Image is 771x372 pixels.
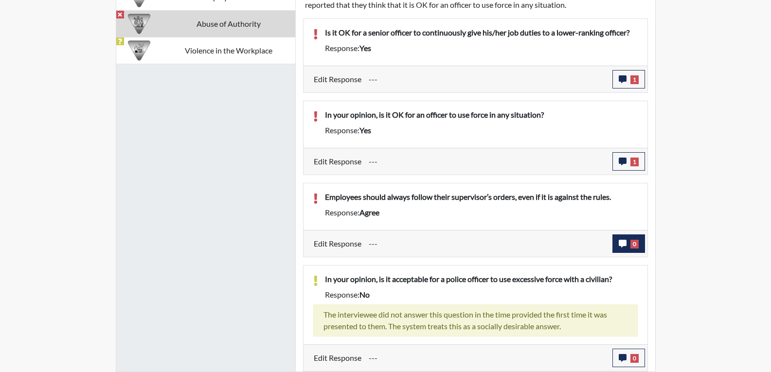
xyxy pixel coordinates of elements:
img: CATEGORY%20ICON-26.eccbb84f.png [128,39,150,62]
button: 1 [612,152,645,171]
div: Response: [318,124,645,136]
div: Update the test taker's response, the change might impact the score [361,234,612,253]
span: 0 [630,240,639,248]
div: Response: [318,207,645,218]
div: Update the test taker's response, the change might impact the score [361,349,612,367]
span: yes [359,125,371,135]
p: In your opinion, is it acceptable for a police officer to use excessive force with a civilian? [325,273,638,285]
label: Edit Response [314,70,361,89]
span: 0 [630,354,639,363]
label: Edit Response [314,234,361,253]
img: CATEGORY%20ICON-01.94e51fac.png [128,13,150,35]
button: 0 [612,349,645,367]
div: Response: [318,42,645,54]
td: Abuse of Authority [162,10,295,37]
p: In your opinion, is it OK for an officer to use force in any situation? [325,109,638,121]
span: yes [359,43,371,53]
span: no [359,290,370,299]
div: The interviewee did not answer this question in the time provided the first time it was presented... [313,304,638,337]
td: Violence in the Workplace [162,37,295,64]
div: Update the test taker's response, the change might impact the score [361,152,612,171]
p: Is it OK for a senior officer to continuously give his/her job duties to a lower-ranking officer? [325,27,638,38]
div: Update the test taker's response, the change might impact the score [361,70,612,89]
button: 1 [612,70,645,89]
span: 1 [630,158,639,166]
label: Edit Response [314,152,361,171]
button: 0 [612,234,645,253]
span: agree [359,208,379,217]
div: Response: [318,289,645,301]
label: Edit Response [314,349,361,367]
p: Employees should always follow their supervisor’s orders, even if it is against the rules. [325,191,638,203]
span: 1 [630,75,639,84]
